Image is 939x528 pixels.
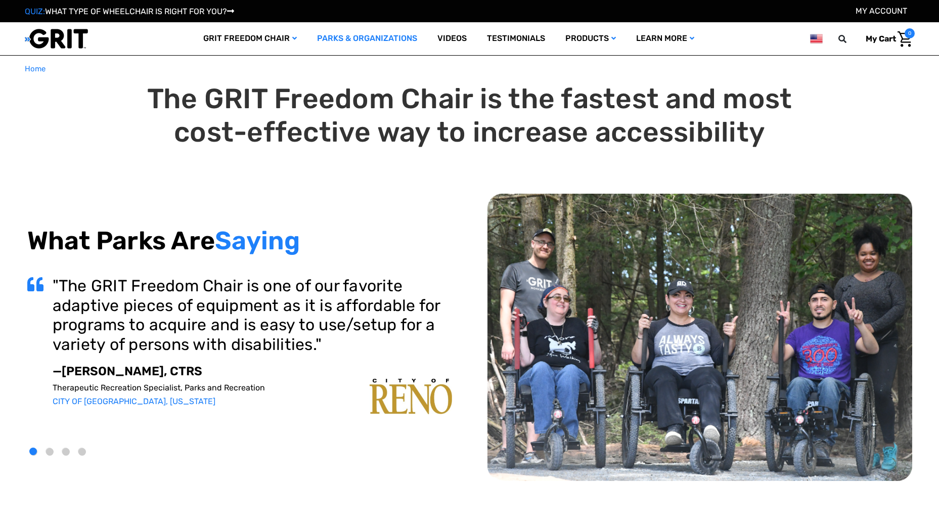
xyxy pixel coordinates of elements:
a: Account [856,6,907,16]
a: Learn More [626,22,704,55]
h2: What Parks Are [27,226,452,256]
img: Cart [898,31,912,47]
a: Parks & Organizations [307,22,427,55]
img: GRIT All-Terrain Wheelchair and Mobility Equipment [25,28,88,49]
img: top-carousel.png [487,194,912,481]
img: us.png [810,32,822,45]
input: Search [843,28,858,50]
button: 2 of 4 [46,448,54,456]
h1: The GRIT Freedom Chair is the fastest and most cost-effective way to increase accessibility [27,82,912,149]
p: —[PERSON_NAME], CTRS [53,364,452,379]
nav: Breadcrumb [25,63,915,75]
h3: "The GRIT Freedom Chair is one of our favorite adaptive pieces of equipment as it is affordable f... [53,276,452,354]
a: Products [555,22,626,55]
a: GRIT Freedom Chair [193,22,307,55]
p: Therapeutic Recreation Specialist, Parks and Recreation [53,383,452,392]
a: QUIZ:WHAT TYPE OF WHEELCHAIR IS RIGHT FOR YOU? [25,7,234,16]
button: 1 of 4 [30,448,37,456]
a: Cart with 0 items [858,28,915,50]
span: Saying [215,226,300,256]
a: Videos [427,22,477,55]
p: CITY OF [GEOGRAPHIC_DATA], [US_STATE] [53,397,452,406]
button: 4 of 4 [78,448,86,456]
a: Testimonials [477,22,555,55]
span: Home [25,64,46,73]
img: carousel-img1.png [370,379,452,414]
button: 3 of 4 [62,448,70,456]
span: My Cart [866,34,896,43]
span: QUIZ: [25,7,45,16]
a: Home [25,63,46,75]
span: 0 [905,28,915,38]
